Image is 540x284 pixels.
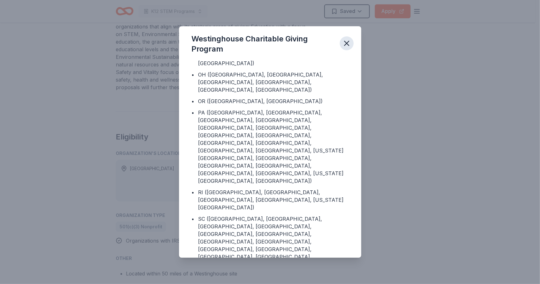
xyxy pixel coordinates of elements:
div: PA ([GEOGRAPHIC_DATA], [GEOGRAPHIC_DATA], [GEOGRAPHIC_DATA], [GEOGRAPHIC_DATA], [GEOGRAPHIC_DATA]... [198,109,349,185]
div: OH ([GEOGRAPHIC_DATA], [GEOGRAPHIC_DATA], [GEOGRAPHIC_DATA], [GEOGRAPHIC_DATA], [GEOGRAPHIC_DATA]... [198,71,349,94]
div: Westinghouse Charitable Giving Program [192,34,335,54]
div: RI ([GEOGRAPHIC_DATA], [GEOGRAPHIC_DATA], [GEOGRAPHIC_DATA], [GEOGRAPHIC_DATA], [US_STATE][GEOGRA... [198,188,349,211]
div: • [192,97,195,105]
div: • [192,71,195,78]
div: • [192,188,195,196]
div: OR ([GEOGRAPHIC_DATA], [GEOGRAPHIC_DATA]) [198,97,323,105]
div: • [192,215,195,223]
div: • [192,109,195,116]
